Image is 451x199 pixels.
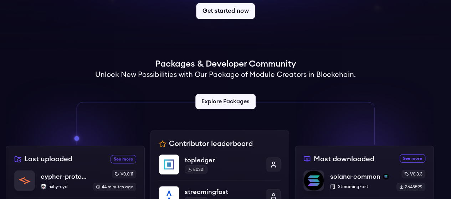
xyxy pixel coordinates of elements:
[14,170,136,197] a: cypher-protocolcypher-protocolrixhy-cydrixhy-cydv0.0.1144 minutes ago
[304,171,324,190] img: solana-common
[330,184,391,189] p: StreamingFast
[401,170,425,178] div: v0.3.3
[159,155,281,180] a: topledgertopledger80321
[95,70,356,80] h2: Unlock New Possibilities with Our Package of Module Creators in Blockchain.
[111,155,136,163] a: See more recently uploaded packages
[400,154,425,163] a: See more most downloaded packages
[185,187,261,197] p: streamingfast
[330,172,380,182] p: solana-common
[112,170,136,178] div: v0.0.11
[196,3,255,19] a: Get started now
[41,184,46,189] img: rixhy-cyd
[195,94,256,109] a: Explore Packages
[93,183,136,191] div: 44 minutes ago
[159,155,179,174] img: topledger
[15,171,35,190] img: cypher-protocol
[185,155,261,165] p: topledger
[396,183,425,191] div: 2645599
[185,165,207,174] div: 80321
[41,184,87,189] p: rixhy-cyd
[303,170,425,197] a: solana-commonsolana-commonsolanaStreamingFastv0.3.32645599
[41,172,87,182] p: cypher-protocol
[383,174,389,179] img: solana
[155,58,296,70] h1: Packages & Developer Community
